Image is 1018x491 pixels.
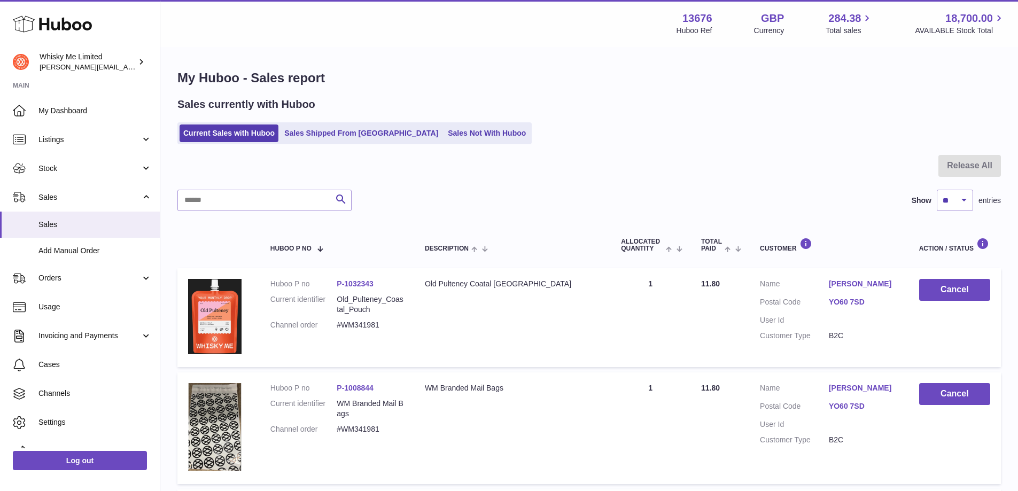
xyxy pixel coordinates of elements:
[761,11,784,26] strong: GBP
[13,451,147,470] a: Log out
[829,297,898,307] a: YO60 7SD
[425,279,600,289] div: Old Pulteney Coatal [GEOGRAPHIC_DATA]
[38,446,152,456] span: Returns
[978,196,1001,206] span: entries
[337,279,374,288] a: P-1032343
[682,11,712,26] strong: 13676
[270,320,337,330] dt: Channel order
[177,69,1001,87] h1: My Huboo - Sales report
[40,52,136,72] div: Whisky Me Limited
[270,399,337,419] dt: Current identifier
[919,383,990,405] button: Cancel
[188,383,242,471] img: 1725358317.png
[829,401,898,411] a: YO60 7SD
[337,384,374,392] a: P-1008844
[621,238,663,252] span: ALLOCATED Quantity
[270,383,337,393] dt: Huboo P no
[38,192,141,202] span: Sales
[829,331,898,341] dd: B2C
[919,279,990,301] button: Cancel
[829,279,898,289] a: [PERSON_NAME]
[610,268,690,367] td: 1
[38,106,152,116] span: My Dashboard
[270,245,312,252] span: Huboo P no
[760,401,829,414] dt: Postal Code
[701,279,720,288] span: 11.80
[38,331,141,341] span: Invoicing and Payments
[701,384,720,392] span: 11.80
[38,220,152,230] span: Sales
[760,331,829,341] dt: Customer Type
[281,124,442,142] a: Sales Shipped From [GEOGRAPHIC_DATA]
[826,11,873,36] a: 284.38 Total sales
[610,372,690,484] td: 1
[180,124,278,142] a: Current Sales with Huboo
[337,424,403,434] dd: #WM341981
[701,238,722,252] span: Total paid
[760,435,829,445] dt: Customer Type
[912,196,931,206] label: Show
[188,279,242,354] img: 1739541345.jpg
[915,11,1005,36] a: 18,700.00 AVAILABLE Stock Total
[38,273,141,283] span: Orders
[828,11,861,26] span: 284.38
[760,315,829,325] dt: User Id
[38,246,152,256] span: Add Manual Order
[915,26,1005,36] span: AVAILABLE Stock Total
[38,360,152,370] span: Cases
[38,302,152,312] span: Usage
[270,294,337,315] dt: Current identifier
[826,26,873,36] span: Total sales
[945,11,993,26] span: 18,700.00
[40,63,214,71] span: [PERSON_NAME][EMAIL_ADDRESS][DOMAIN_NAME]
[760,419,829,430] dt: User Id
[177,97,315,112] h2: Sales currently with Huboo
[760,238,898,252] div: Customer
[38,135,141,145] span: Listings
[270,424,337,434] dt: Channel order
[425,383,600,393] div: WM Branded Mail Bags
[760,297,829,310] dt: Postal Code
[38,163,141,174] span: Stock
[829,383,898,393] a: [PERSON_NAME]
[13,54,29,70] img: frances@whiskyshop.com
[38,388,152,399] span: Channels
[919,238,990,252] div: Action / Status
[760,383,829,396] dt: Name
[754,26,784,36] div: Currency
[444,124,530,142] a: Sales Not With Huboo
[270,279,337,289] dt: Huboo P no
[425,245,469,252] span: Description
[760,279,829,292] dt: Name
[829,435,898,445] dd: B2C
[677,26,712,36] div: Huboo Ref
[38,417,152,427] span: Settings
[337,294,403,315] dd: Old_Pulteney_Coastal_Pouch
[337,399,403,419] dd: WM Branded Mail Bags
[337,320,403,330] dd: #WM341981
